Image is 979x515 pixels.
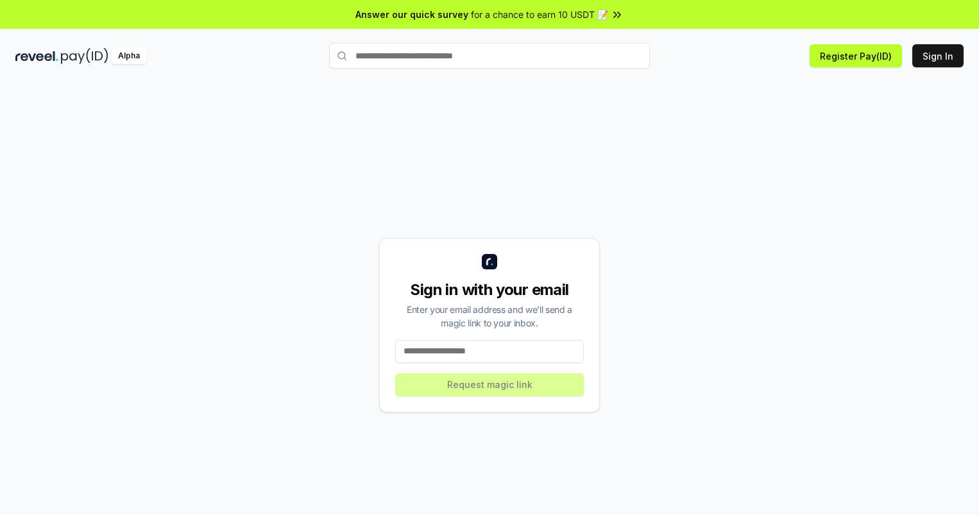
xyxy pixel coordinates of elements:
img: pay_id [61,48,108,64]
img: reveel_dark [15,48,58,64]
button: Register Pay(ID) [810,44,902,67]
div: Sign in with your email [395,280,584,300]
span: for a chance to earn 10 USDT 📝 [471,8,608,21]
span: Answer our quick survey [355,8,468,21]
div: Enter your email address and we’ll send a magic link to your inbox. [395,303,584,330]
button: Sign In [912,44,964,67]
div: Alpha [111,48,147,64]
img: logo_small [482,254,497,269]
